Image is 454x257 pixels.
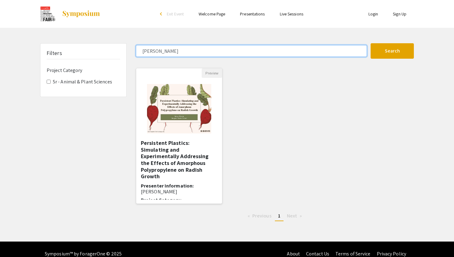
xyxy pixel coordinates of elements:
img: The 2024 CoorsTek Denver Metro Regional Science and Engineering Fair [40,6,56,22]
a: Contact Us [306,251,329,257]
a: Terms of Service [335,251,371,257]
img: <p>Persistent Plastics: Simulating and Experimentally Addressing the Effects of Amorphous Polypro... [141,78,217,140]
span: 1 [278,213,280,219]
div: arrow_back_ios [160,12,164,16]
span: Project Category: [141,197,182,203]
a: Sign Up [393,11,406,17]
ul: Pagination [136,211,414,221]
button: Search [371,43,414,59]
span: Next [287,213,297,219]
h5: Persistent Plastics: Simulating and Experimentally Addressing the Effects of Amorphous Polypropyl... [141,140,217,180]
h6: Presenter Information: [141,183,217,195]
a: Login [368,11,378,17]
a: The 2024 CoorsTek Denver Metro Regional Science and Engineering Fair [40,6,100,22]
span: Previous [252,213,271,219]
a: Presentations [240,11,265,17]
button: Preview [202,68,222,78]
span: Exit Event [167,11,184,17]
a: About [287,251,300,257]
label: Sr - Animal & Plant Sciences [53,78,112,86]
a: Privacy Policy [377,251,406,257]
a: Welcome Page [199,11,225,17]
span: [PERSON_NAME] [141,188,177,195]
h6: Project Category [47,67,120,73]
h5: Filters [47,50,62,57]
iframe: Chat [5,229,26,252]
input: Search Keyword(s) Or Author(s) [136,45,367,57]
img: Symposium by ForagerOne [62,10,100,18]
div: Open Presentation <p>Persistent Plastics: Simulating and Experimentally Addressing the Effects of... [136,68,222,204]
a: Live Sessions [280,11,303,17]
